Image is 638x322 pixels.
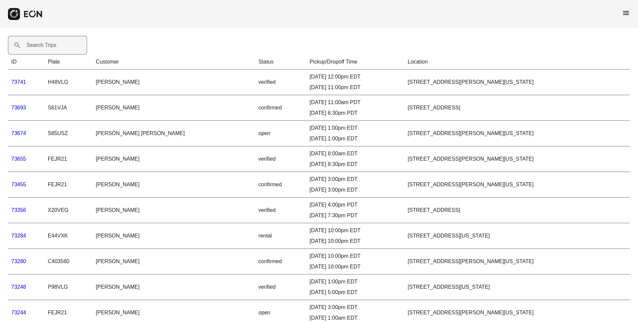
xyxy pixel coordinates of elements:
[309,109,401,117] div: [DATE] 6:30pm PDT
[92,70,255,95] td: [PERSON_NAME]
[255,172,306,198] td: confirmed
[45,223,93,249] td: E44VXK
[309,201,401,209] div: [DATE] 4:00pm PDT
[309,263,401,271] div: [DATE] 10:00pm EDT
[309,303,401,311] div: [DATE] 3:00pm EDT
[306,55,404,70] th: Pickup/Dropoff Time
[309,160,401,168] div: [DATE] 8:30pm EDT
[404,198,630,223] td: [STREET_ADDRESS]
[309,175,401,183] div: [DATE] 3:00pm EDT
[622,9,630,17] span: menu
[92,249,255,274] td: [PERSON_NAME]
[92,95,255,121] td: [PERSON_NAME]
[45,55,93,70] th: Plate
[27,41,56,49] label: Search Trips
[255,121,306,146] td: open
[255,55,306,70] th: Status
[404,70,630,95] td: [STREET_ADDRESS][PERSON_NAME][US_STATE]
[255,274,306,300] td: verified
[309,227,401,235] div: [DATE] 10:00pm EDT
[255,249,306,274] td: confirmed
[255,223,306,249] td: rental
[11,130,26,136] a: 73674
[45,70,93,95] td: H48VLG
[309,278,401,286] div: [DATE] 1:00pm EDT
[255,198,306,223] td: verified
[309,124,401,132] div: [DATE] 1:00pm EDT
[255,70,306,95] td: verified
[45,95,93,121] td: S61VJA
[92,274,255,300] td: [PERSON_NAME]
[404,95,630,121] td: [STREET_ADDRESS]
[11,207,26,213] a: 73356
[255,146,306,172] td: verified
[45,146,93,172] td: FEJR21
[404,55,630,70] th: Location
[11,79,26,85] a: 73741
[309,135,401,143] div: [DATE] 1:00pm EDT
[309,186,401,194] div: [DATE] 3:00pm EDT
[11,105,26,110] a: 73693
[309,237,401,245] div: [DATE] 10:00pm EDT
[92,223,255,249] td: [PERSON_NAME]
[92,146,255,172] td: [PERSON_NAME]
[11,156,26,162] a: 73655
[92,55,255,70] th: Customer
[404,146,630,172] td: [STREET_ADDRESS][PERSON_NAME][US_STATE]
[309,73,401,81] div: [DATE] 12:00pm EDT
[45,121,93,146] td: S85USZ
[45,172,93,198] td: FEJR21
[92,198,255,223] td: [PERSON_NAME]
[309,83,401,91] div: [DATE] 11:00pm EDT
[309,252,401,260] div: [DATE] 10:00pm EDT
[404,274,630,300] td: [STREET_ADDRESS][US_STATE]
[255,95,306,121] td: confirmed
[11,182,26,187] a: 73455
[309,314,401,322] div: [DATE] 1:00am EDT
[404,172,630,198] td: [STREET_ADDRESS][PERSON_NAME][US_STATE]
[11,284,26,290] a: 73248
[45,249,93,274] td: C403560
[404,223,630,249] td: [STREET_ADDRESS][US_STATE]
[45,198,93,223] td: X20VEG
[309,98,401,106] div: [DATE] 11:00am PDT
[92,121,255,146] td: [PERSON_NAME] [PERSON_NAME]
[92,172,255,198] td: [PERSON_NAME]
[404,249,630,274] td: [STREET_ADDRESS][PERSON_NAME][US_STATE]
[309,212,401,220] div: [DATE] 7:30pm PDT
[309,150,401,158] div: [DATE] 8:00am EDT
[45,274,93,300] td: P98VLG
[11,310,26,315] a: 73244
[11,233,26,239] a: 73284
[309,288,401,296] div: [DATE] 5:00pm EDT
[11,258,26,264] a: 73280
[8,55,45,70] th: ID
[404,121,630,146] td: [STREET_ADDRESS][PERSON_NAME][US_STATE]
